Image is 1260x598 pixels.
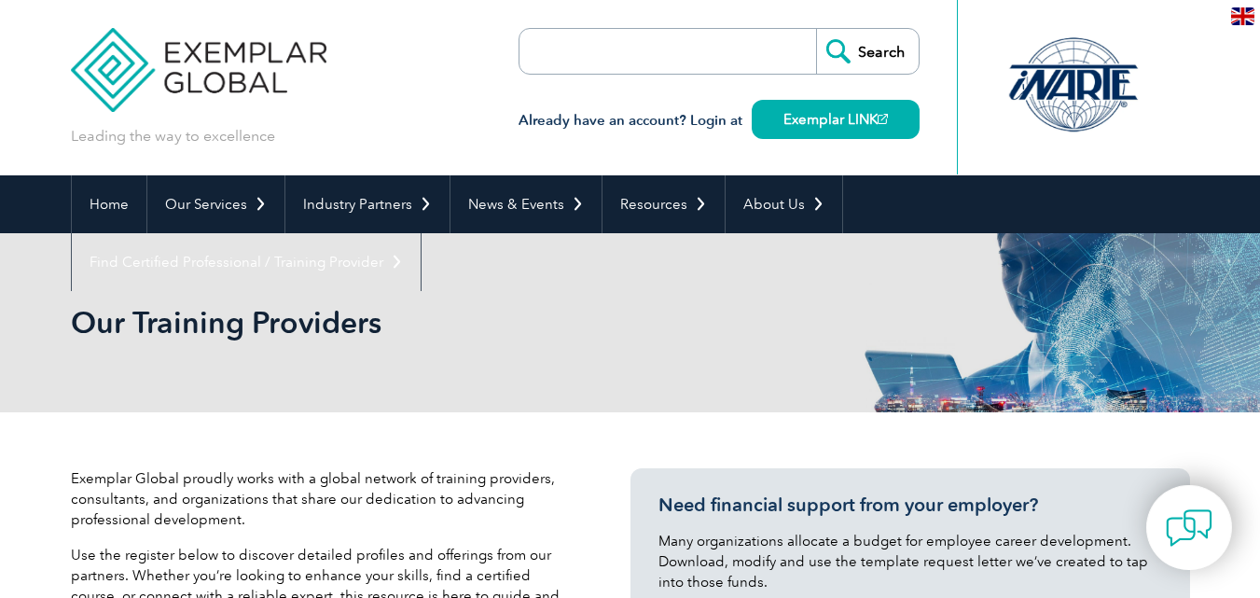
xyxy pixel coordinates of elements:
a: About Us [726,175,842,233]
a: Home [72,175,146,233]
a: Find Certified Professional / Training Provider [72,233,421,291]
a: Our Services [147,175,284,233]
h2: Our Training Providers [71,308,854,338]
h3: Need financial support from your employer? [658,494,1162,517]
h3: Already have an account? Login at [519,109,920,132]
a: Exemplar LINK [752,100,920,139]
input: Search [816,29,919,74]
a: Resources [602,175,725,233]
p: Leading the way to excellence [71,126,275,146]
p: Many organizations allocate a budget for employee career development. Download, modify and use th... [658,531,1162,592]
a: Industry Partners [285,175,450,233]
img: en [1231,7,1254,25]
img: contact-chat.png [1166,505,1212,551]
img: open_square.png [878,114,888,124]
a: News & Events [450,175,602,233]
p: Exemplar Global proudly works with a global network of training providers, consultants, and organ... [71,468,575,530]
